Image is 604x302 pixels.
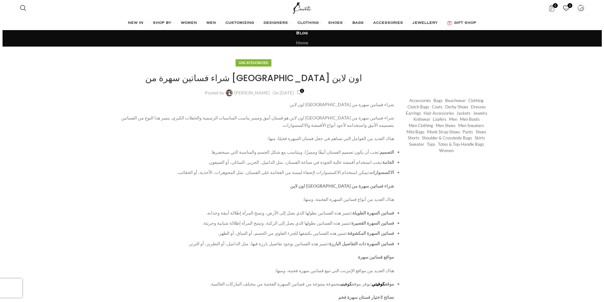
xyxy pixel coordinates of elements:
a: 0 [545,2,558,14]
a: Tops (2,734 items) [427,141,435,147]
span: 0 [553,3,558,8]
img: author-avatar [226,89,233,96]
div: Uncategorized [236,59,271,66]
li: تتميز هذه الفساتين بوجود تفاصيل بارزة فيها، مثل الدانتيل، أو التطريز، أو الترتر. [119,240,394,247]
strong: الاكسسوارات: [368,170,394,175]
a: Search [17,2,29,14]
span: ACCESSORIES [373,21,403,26]
li: يجب استخدام أقمشة عالية الجودة في صناعة الفستان، مثل الدانتيل، الحرير، الساتان، أو الشيفون. [119,159,394,166]
a: Dresses (9,345 items) [471,104,486,110]
a: Totes & Top-Handle Bags (361 items) [438,141,484,147]
a: Shorts (286 items) [408,135,419,141]
h1: شراء فساتين سهرة من [GEOGRAPHIC_DATA] اون لاين [113,72,394,84]
a: ACCESSORIES [373,17,406,29]
span: SHOP BY [153,21,171,26]
li: تتميز هذه الفساتين بطولها الذي يصل إلى الأرض، وتمنح المرأة إطلالة أنيقة وجذابة. [119,209,394,216]
a: Men Clothing (418 items) [409,123,433,129]
li: يوفر موقع مجموعة متنوعة من فساتين السهرة الفخمة من مختلف الماركات العالمية. [119,280,394,287]
p: شراء فساتين سهرة من [GEOGRAPHIC_DATA] اون لاين هو فستان أنيق ومميز يناسب المناسبات الرسمية والحفل... [113,114,394,129]
strong: شراء فساتين سهرة من [GEOGRAPHIC_DATA] اون لاين [290,183,394,189]
a: Sweater (219 items) [409,141,424,147]
span: CUSTOMIZING [225,21,254,26]
a: Beachwear (431 items) [445,98,466,104]
span: BAGS [352,21,364,26]
li: تتميز هذه الفساتين بطولها الذي يصل إلى الركبة، وتمنح المرأة إطلالة شبابية وجريئة. [119,220,394,227]
a: Jackets (1,108 items) [457,110,471,116]
span: 0 [300,89,304,93]
a: Derby shoes (233 items) [445,104,468,110]
a: MEN [206,17,219,29]
a: Loafers (193 items) [433,116,446,122]
strong: التصميم: [379,149,394,155]
a: Knitwear (437 items) [413,116,430,122]
strong: فساتين السهرة الطويلة: [351,210,394,215]
div: Main navigation [17,17,588,29]
a: Coats (375 items) [432,104,443,110]
div: My Wishlist [560,2,573,14]
a: Monk strap shoes (262 items) [427,129,460,135]
a: Jewelry (409 items) [473,110,487,116]
a: WOMEN [181,17,200,29]
strong: الخامة: [381,159,394,165]
a: BAGS [352,17,367,29]
a: كوفيتي [372,281,385,286]
strong: فساتين السهرة ذات التفاصيل البارزة: [328,241,394,246]
span: SHOES [328,21,343,26]
span: Posted by [205,91,224,95]
a: Mini Bags (369 items) [406,129,425,135]
a: Shoulder & Crossbody Bags (675 items) [422,135,472,141]
li: تتميز هذه الفساتين بكشفها للجزء العلوي من الجسم، أو الساق، أو الظهر. [119,230,394,237]
a: 0 [297,89,302,96]
strong: فساتين السهرة القصيرة: [350,220,394,226]
a: Pants (1,281 items) [463,129,473,135]
a: Clothing (17,479 items) [468,98,484,104]
li: يجب أن يكون تصميم الفستان أنيقًا ومميزًا، ويتناسب مع شكل الجسم والمناسبة التي سيحضرها. [119,149,394,156]
a: Accessories (745 items) [409,98,431,104]
strong: فساتين السهرة المكشوفة: [346,230,394,236]
a: Shoes (294 items) [476,129,486,135]
span: CLOTHING [297,21,319,26]
a: Home [296,40,308,45]
span: NEW IN [128,21,143,26]
a: Hair Accessories (245 items) [424,110,454,116]
img: GiftBag [447,21,452,25]
span: WOMEN [181,21,197,26]
p: هناك العديد من العوامل التي تساهم في جعل فستان السهرة فخمًا، منها: [113,135,394,142]
span: GIFT SHOP [454,21,476,26]
p: هناك العديد من مواقع الإنترنت التي تبيع فساتين سهرة فخمة، ومنها: [113,267,394,274]
span: MEN [206,21,216,26]
h3: Blog [296,30,308,36]
a: Clutch Bags (155 items) [407,104,429,110]
a: SHOES [328,17,346,29]
a: JEWELLERY [412,17,441,29]
a: Men Sneakers (154 items) [458,123,484,129]
a: Women (20,739 items) [439,148,454,154]
p: هناك العديد من أنواع فساتين السهرة الفخمة، ومنها: [113,196,394,203]
a: NEW IN [128,17,146,29]
a: CUSTOMIZING [225,17,257,29]
strong: مواقع فساتين سهرة [358,254,394,260]
a: Site logo [291,5,313,10]
a: Men (1,906 items) [449,116,457,122]
a: GIFT SHOP [447,17,476,29]
a: CLOTHING [297,17,322,29]
a: Skirts (969 items) [475,135,485,141]
strong: نصائح لاختيار فستان سهرة فخم [338,294,394,300]
a: Earrings (185 items) [406,110,421,116]
li: يمكن استخدام الاكسسوارات لإضفاء لمسة من الفخامة على الفستان، مثل المجوهرات، الأحذية، أو الحقائب. [119,169,394,176]
a: DESIGNERS [263,17,291,29]
a: كوفيتي [341,281,352,286]
a: 0 [560,2,573,14]
strong: موقع : [370,281,394,286]
a: SHOP BY [153,17,174,29]
span: JEWELLERY [412,21,438,26]
span: DESIGNERS [263,21,288,26]
a: [PERSON_NAME] [234,91,270,95]
a: Men Boots (296 items) [460,116,480,122]
a: Bags (1,749 items) [433,98,443,104]
time: On [DATE] [273,90,294,95]
span: 0 [568,3,572,8]
a: Men Shoes (1,372 items) [436,123,456,129]
p: شراء فساتين سهرة من [GEOGRAPHIC_DATA] اون لاين [113,101,394,108]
